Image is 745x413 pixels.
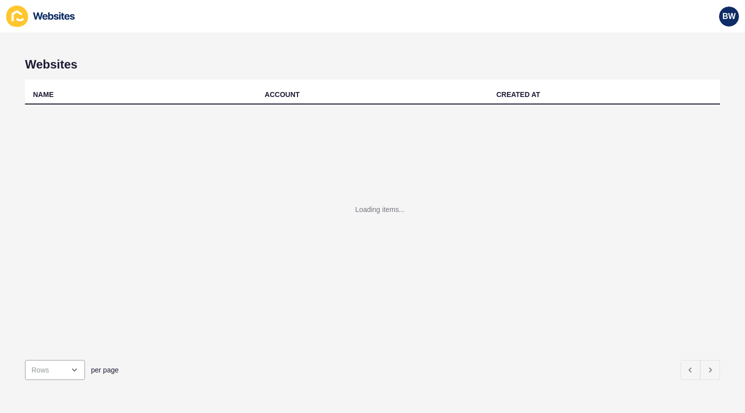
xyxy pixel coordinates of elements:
[496,89,540,99] div: CREATED AT
[33,89,53,99] div: NAME
[25,57,720,71] h1: Websites
[355,204,405,214] div: Loading items...
[91,365,118,375] span: per page
[25,360,85,380] div: open menu
[264,89,299,99] div: ACCOUNT
[722,11,736,21] span: BW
